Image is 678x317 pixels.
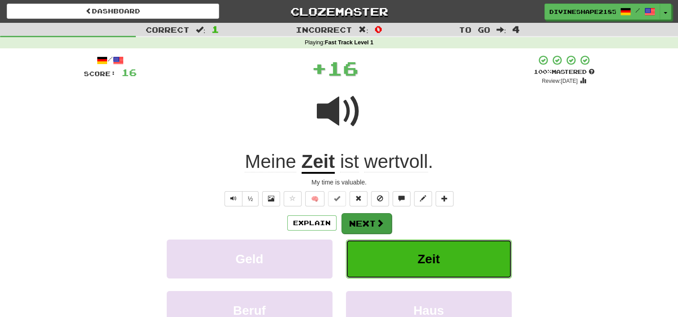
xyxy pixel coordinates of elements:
[212,24,219,34] span: 1
[542,78,578,84] small: Review: [DATE]
[414,191,432,206] button: Edit sentence (alt+d)
[305,191,324,206] button: 🧠
[84,178,595,187] div: My time is valuable.
[418,252,440,266] span: Zeit
[335,151,433,172] span: .
[534,68,552,75] span: 100 %
[328,191,346,206] button: Set this sentence to 100% Mastered (alt+m)
[242,191,259,206] button: ½
[302,151,335,174] u: Zeit
[350,191,367,206] button: Reset to 0% Mastered (alt+r)
[341,213,392,234] button: Next
[375,24,382,34] span: 0
[635,7,640,13] span: /
[358,26,368,34] span: :
[196,26,206,34] span: :
[371,191,389,206] button: Ignore sentence (alt+i)
[459,25,490,34] span: To go
[146,25,190,34] span: Correct
[7,4,219,19] a: Dashboard
[311,55,327,81] span: +
[534,68,595,76] div: Mastered
[223,191,259,206] div: Text-to-speech controls
[235,252,263,266] span: Geld
[549,8,616,16] span: DivineShape2185
[284,191,302,206] button: Favorite sentence (alt+f)
[544,4,660,20] a: DivineShape2185 /
[225,191,242,206] button: Play sentence audio (ctl+space)
[84,70,116,77] span: Score:
[325,39,374,46] strong: Fast Track Level 1
[512,24,520,34] span: 4
[346,240,512,278] button: Zeit
[340,151,359,172] span: ist
[245,151,296,172] span: Meine
[84,55,137,66] div: /
[497,26,506,34] span: :
[287,215,337,231] button: Explain
[327,57,358,79] span: 16
[393,191,410,206] button: Discuss sentence (alt+u)
[364,151,428,172] span: wertvoll
[296,25,352,34] span: Incorrect
[167,240,333,278] button: Geld
[262,191,280,206] button: Show image (alt+x)
[233,4,445,19] a: Clozemaster
[436,191,453,206] button: Add to collection (alt+a)
[121,67,137,78] span: 16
